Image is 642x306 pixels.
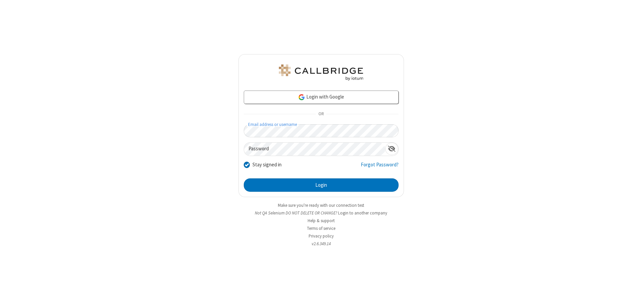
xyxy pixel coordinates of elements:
input: Email address or username [244,124,399,137]
img: google-icon.png [298,94,305,101]
label: Stay signed in [252,161,282,169]
a: Privacy policy [309,233,334,239]
div: Show password [385,143,398,155]
a: Make sure you're ready with our connection test [278,202,364,208]
button: Login to another company [338,210,387,216]
input: Password [244,143,385,156]
button: Login [244,178,399,192]
a: Help & support [308,218,335,223]
a: Login with Google [244,91,399,104]
span: OR [316,110,326,119]
a: Forgot Password? [361,161,399,174]
a: Terms of service [307,225,335,231]
img: QA Selenium DO NOT DELETE OR CHANGE [278,64,364,81]
li: Not QA Selenium DO NOT DELETE OR CHANGE? [238,210,404,216]
li: v2.6.349.14 [238,241,404,247]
